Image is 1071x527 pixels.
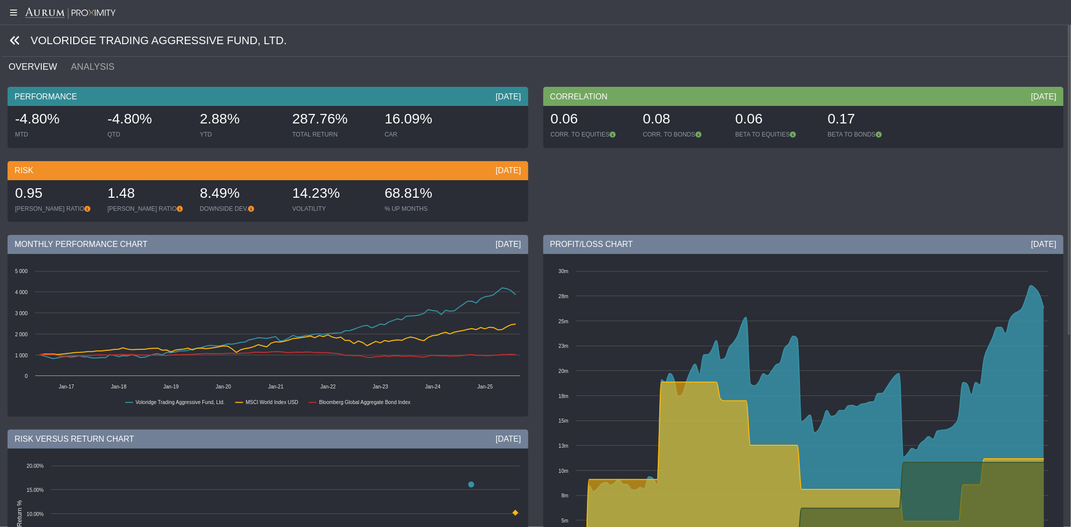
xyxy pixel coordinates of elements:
div: CORRELATION [543,87,1064,106]
div: 1.48 [107,184,190,205]
span: 0.06 [551,111,578,126]
text: 25m [558,319,568,324]
text: Voloridge Trading Aggressive Fund, Ltd. [136,400,224,405]
div: [PERSON_NAME] RATIO [15,205,97,213]
div: PROFIT/LOSS CHART [543,235,1064,254]
text: Jan-23 [373,384,388,389]
text: Jan-18 [111,384,127,389]
text: Jan-25 [478,384,493,389]
text: Jan-22 [320,384,336,389]
div: [DATE] [1031,91,1056,102]
div: 14.23% [292,184,375,205]
text: 30m [558,269,568,274]
a: OVERVIEW [8,57,70,77]
div: [DATE] [496,434,521,445]
span: -4.80% [15,111,60,126]
text: 20m [558,368,568,374]
text: 5m [561,518,568,523]
a: ANALYSIS [70,57,127,77]
div: MTD [15,130,97,139]
text: 23m [558,343,568,349]
span: -4.80% [107,111,152,126]
div: BETA TO EQUITIES [736,130,818,139]
div: 68.81% [385,184,467,205]
text: Jan-20 [216,384,231,389]
div: QTD [107,130,190,139]
text: 4 000 [15,290,28,295]
div: 0.06 [736,109,818,130]
text: 3 000 [15,311,28,316]
text: Jan-24 [425,384,441,389]
div: TOTAL RETURN [292,130,375,139]
text: 0 [25,373,28,379]
div: % UP MONTHS [385,205,467,213]
text: Jan-19 [163,384,179,389]
div: MONTHLY PERFORMANCE CHART [8,235,528,254]
text: Return % [16,500,23,527]
text: 10m [558,468,568,474]
div: 0.08 [643,109,726,130]
div: [DATE] [496,165,521,176]
div: 0.95 [15,184,97,205]
div: VOLORIDGE TRADING AGGRESSIVE FUND, LTD. [2,25,1071,57]
div: [PERSON_NAME] RATIO [107,205,190,213]
div: RISK VERSUS RETURN CHART [8,430,528,449]
div: YTD [200,130,282,139]
text: Bloomberg Global Aggregate Bond Index [319,400,411,405]
div: [DATE] [1031,239,1056,250]
text: Jan-17 [59,384,74,389]
div: 16.09% [385,109,467,130]
text: 15.00% [27,487,44,493]
text: 18m [558,393,568,399]
text: 8m [561,493,568,498]
div: CORR. TO EQUITIES [551,130,633,139]
text: 5 000 [15,269,28,274]
div: CAR [385,130,467,139]
text: 10.00% [27,511,44,517]
text: 20.00% [27,463,44,469]
img: Aurum-Proximity%20white.svg [25,8,115,20]
text: 28m [558,294,568,299]
text: 1 000 [15,353,28,358]
div: CORR. TO BONDS [643,130,726,139]
text: 2 000 [15,332,28,337]
div: 0.17 [828,109,910,130]
text: 13m [558,443,568,449]
div: [DATE] [496,91,521,102]
div: 287.76% [292,109,375,130]
div: VOLATILITY [292,205,375,213]
text: 15m [558,418,568,424]
div: BETA TO BONDS [828,130,910,139]
div: 2.88% [200,109,282,130]
div: RISK [8,161,528,180]
div: DOWNSIDE DEV. [200,205,282,213]
div: PERFORMANCE [8,87,528,106]
div: 8.49% [200,184,282,205]
text: MSCI World Index USD [246,400,298,405]
text: Jan-21 [268,384,284,389]
div: [DATE] [496,239,521,250]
